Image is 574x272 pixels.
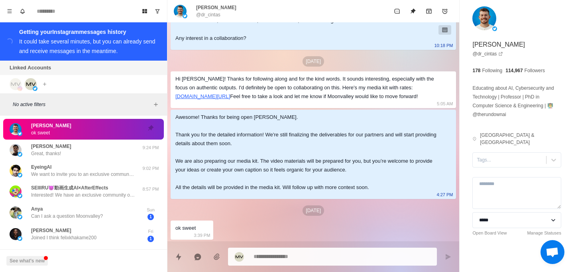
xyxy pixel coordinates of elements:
[3,5,16,18] button: Menu
[527,230,561,237] a: Manage Statuses
[31,150,61,157] p: Great, thanks!
[472,50,503,57] a: @dr_cintas
[31,227,71,234] p: [PERSON_NAME]
[171,249,187,265] button: Quick replies
[505,67,523,74] p: 114,967
[19,38,155,54] div: It could take several minutes, but you can already send and receive messages in the meantime.
[472,84,561,119] p: Educating about AI, Cybersecurity and Technology | Professor | PhD in Computer Science & Engineer...
[389,3,405,19] button: Mark as unread
[18,215,22,219] img: picture
[434,41,453,50] p: 10:18 PM
[141,165,161,172] p: 9:02 PM
[31,122,71,129] p: [PERSON_NAME]
[31,171,135,178] p: We want to invite you to an exclusive community of early adopters for the product. You'll have fr...
[10,64,51,72] p: Linked Accounts
[25,78,37,90] img: picture
[174,5,187,18] img: picture
[18,131,22,136] img: picture
[196,4,236,11] p: [PERSON_NAME]
[141,207,161,213] p: Sun
[196,11,220,18] p: @dr_cintas
[138,5,151,18] button: Board View
[194,231,210,240] p: 3:39 PM
[151,5,164,18] button: Show unread conversations
[437,99,453,108] p: 5:05 AM
[175,75,438,101] div: Hi [PERSON_NAME]! Thanks for following along and for the kind words. It sounds interesting, espec...
[482,67,503,74] p: Following
[18,86,22,91] img: picture
[421,3,437,19] button: Archive
[183,14,187,18] img: picture
[190,249,206,265] button: Reply with AI
[6,256,48,266] button: See what's new
[151,100,161,109] button: Add filters
[31,205,43,213] p: Anya
[10,165,22,177] img: picture
[480,132,561,146] p: [GEOGRAPHIC_DATA] & [GEOGRAPHIC_DATA]
[472,6,496,30] img: picture
[141,186,161,193] p: 8:57 PM
[209,249,225,265] button: Add media
[234,252,244,262] img: picture
[472,67,480,74] p: 178
[33,86,37,91] img: picture
[18,193,22,198] img: picture
[10,228,22,240] img: picture
[303,205,324,216] p: [DATE]
[31,129,50,136] p: ok sweet
[31,184,108,191] p: SEIIIRU😈動画生成AI×AfterEffects
[525,67,545,74] p: Followers
[13,101,151,108] p: No active filters
[31,249,53,256] p: hurricane
[10,123,22,135] img: picture
[405,3,421,19] button: Unpin
[141,144,161,151] p: 9:24 PM
[18,152,22,157] img: picture
[10,144,22,156] img: picture
[303,56,324,67] p: [DATE]
[18,173,22,177] img: picture
[541,240,564,264] a: Open chat
[175,113,438,192] div: Awesome! Thanks for being open [PERSON_NAME]. Thank you for the detailed information! We're still...
[40,79,49,89] button: Add account
[472,40,525,49] p: [PERSON_NAME]
[10,185,22,197] img: picture
[147,214,154,220] span: 1
[31,191,135,199] p: Interested! We have an exclusive community of early adopters for our new AI ad and avatar creator...
[492,26,497,31] img: picture
[437,190,453,199] p: 4:27 PM
[175,93,230,99] a: [DOMAIN_NAME][URL]
[437,3,453,19] button: Add reminder
[31,143,71,150] p: [PERSON_NAME]
[141,228,161,235] p: Fri
[440,249,456,265] button: Send message
[147,236,154,242] span: 1
[31,234,96,241] p: Joined I think felixkhakame200
[10,207,22,219] img: picture
[472,230,507,237] a: Open Board View
[16,5,29,18] button: Notifications
[31,164,51,171] p: EyeingAI
[175,224,196,233] div: ok sweet
[18,236,22,241] img: picture
[31,213,103,220] p: Can I ask a question Moonvalley?
[10,78,22,90] img: picture
[19,27,157,37] div: Getting your Instagram messages history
